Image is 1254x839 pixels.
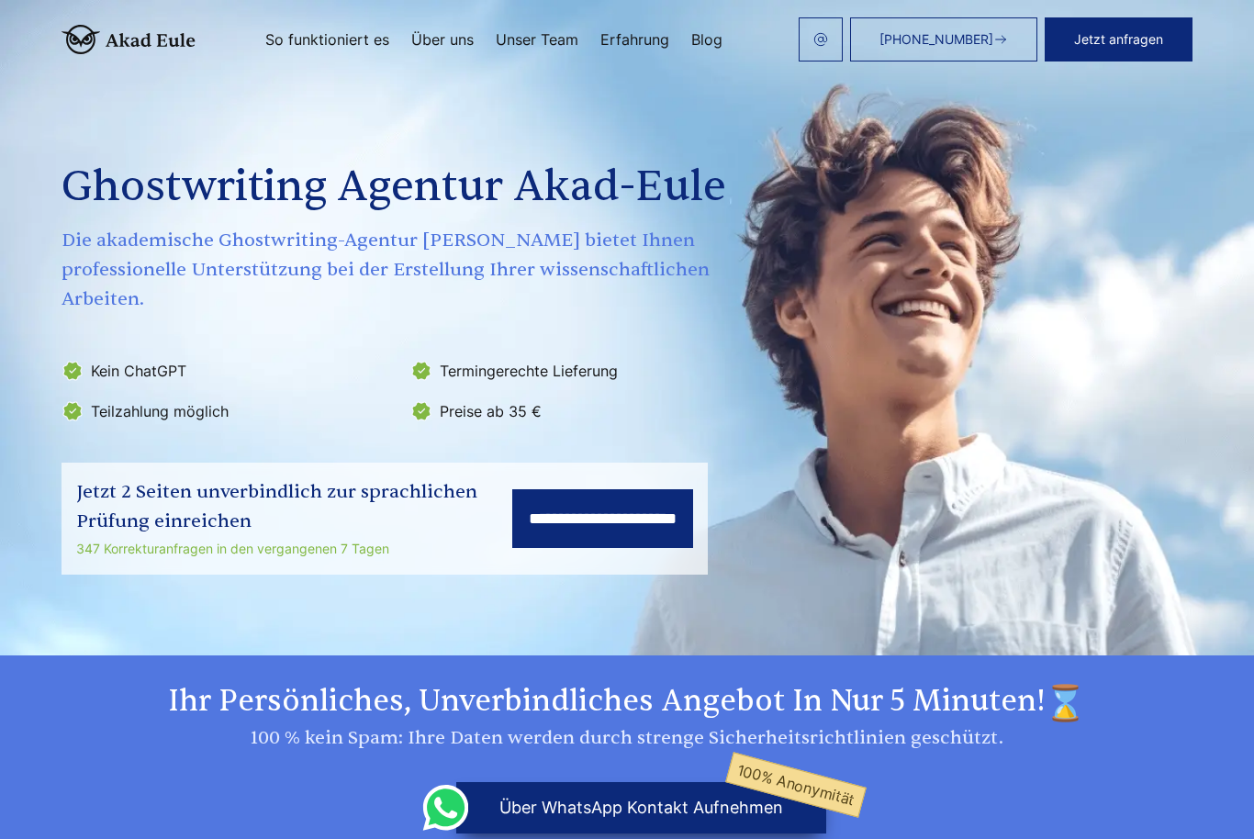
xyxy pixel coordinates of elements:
span: Die akademische Ghostwriting-Agentur [PERSON_NAME] bietet Ihnen professionelle Unterstützung bei ... [62,226,752,314]
h2: Ihr persönliches, unverbindliches Angebot in nur 5 Minuten! [62,683,1192,723]
li: Kein ChatGPT [62,356,399,386]
button: über WhatsApp Kontakt aufnehmen100% Anonymität [456,782,826,833]
span: [PHONE_NUMBER] [879,32,993,47]
div: 100 % kein Spam: Ihre Daten werden durch strenge Sicherheitsrichtlinien geschützt. [62,723,1192,753]
a: [PHONE_NUMBER] [850,17,1037,62]
li: Termingerechte Lieferung [410,356,748,386]
div: 347 Korrekturanfragen in den vergangenen 7 Tagen [76,538,512,560]
img: time [1046,683,1086,723]
button: Jetzt anfragen [1045,17,1192,62]
img: email [813,32,828,47]
a: Unser Team [496,32,578,47]
li: Teilzahlung möglich [62,397,399,426]
span: 100% Anonymität [725,752,867,818]
a: Über uns [411,32,474,47]
a: So funktioniert es [265,32,389,47]
div: Jetzt 2 Seiten unverbindlich zur sprachlichen Prüfung einreichen [76,477,512,536]
li: Preise ab 35 € [410,397,748,426]
img: logo [62,25,196,54]
h1: Ghostwriting Agentur Akad-Eule [62,154,752,220]
a: Blog [691,32,722,47]
a: Erfahrung [600,32,669,47]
